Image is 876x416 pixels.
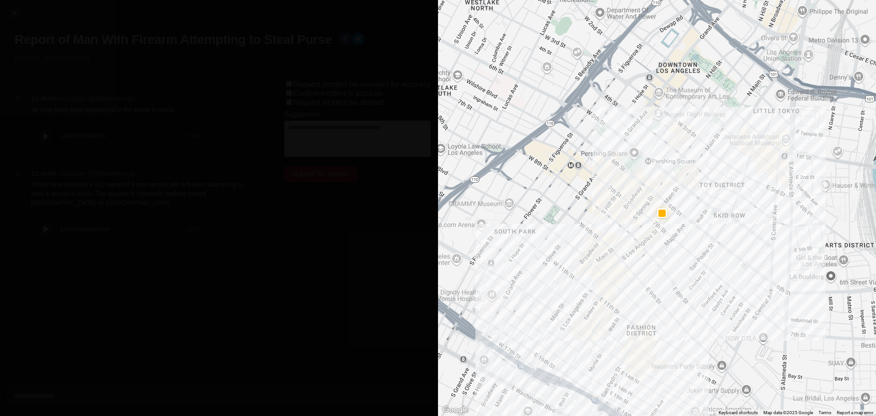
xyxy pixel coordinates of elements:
p: Air units have been dispatched to the scene to assist. [31,105,248,114]
a: Report a map error [837,410,873,415]
p: [STREET_ADDRESS] · BID [15,53,431,63]
button: Submit for review [284,166,357,182]
p: 11:46AM [31,94,57,103]
p: 11:45AM [31,169,57,178]
label: Confirm incident is accurate [293,90,383,97]
a: Open this area in Google Maps (opens a new window) [440,404,470,416]
div: 5.148 s [186,132,202,140]
img: cancel [10,8,19,17]
p: via Citizen · @ WilliamMungai [58,94,135,103]
button: twitter [352,32,365,47]
label: Request incident be reviewed for accuracy [293,80,431,88]
button: cancel [7,5,22,20]
div: 14.04 s [186,226,202,233]
label: Suggestion [284,111,321,119]
button: facebook [339,32,352,47]
label: Request incident be deleted [293,99,384,106]
div: LAPD HOTSHOTS [61,132,186,140]
button: Keyboard shortcuts [719,410,758,416]
div: LA 3 Southwest Area [61,226,186,233]
p: via Citizen · @ WilliamMungai [58,169,135,178]
a: Terms (opens in new tab) [819,410,831,415]
span: Map data ©2025 Google [763,410,813,415]
img: Google [440,404,470,416]
p: Police have received a 911 report of a man armed with a firearm attempting to steal a woman's pur... [31,180,248,207]
h1: Report of Man With Firearm Attempting to Steal Purse [15,32,332,48]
